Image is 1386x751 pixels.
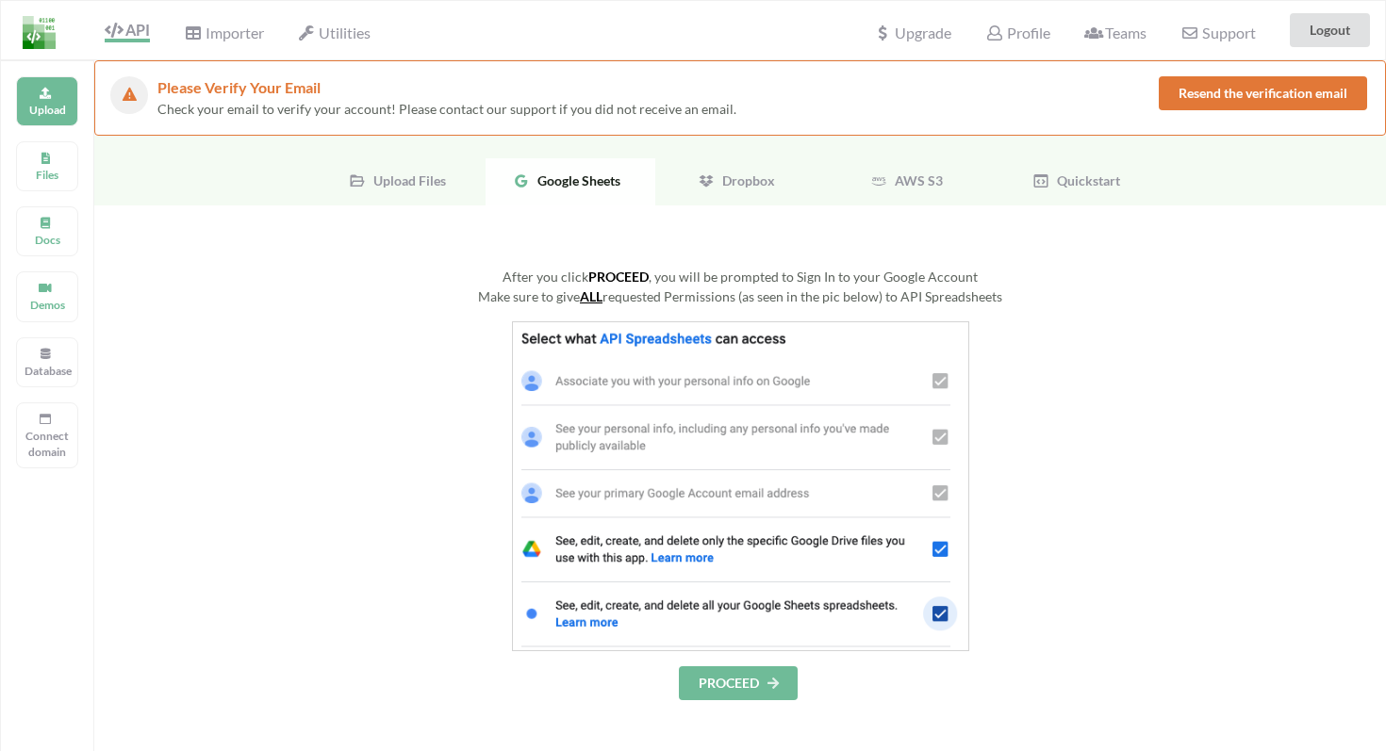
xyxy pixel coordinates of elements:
[25,363,70,379] p: Database
[184,24,263,41] span: Importer
[157,78,321,96] span: Please Verify Your Email
[283,286,1197,306] div: Make sure to give requested Permissions (as seen in the pic below) to API Spreadsheets
[1180,25,1255,41] span: Support
[298,24,371,41] span: Utilities
[588,269,649,285] b: PROCEED
[1290,13,1370,47] button: Logout
[985,24,1049,41] span: Profile
[25,232,70,248] p: Docs
[874,25,951,41] span: Upgrade
[25,102,70,118] p: Upload
[887,172,943,188] span: AWS S3
[679,666,798,700] button: PROCEED
[580,288,602,304] u: ALL
[1084,24,1147,41] span: Teams
[1049,172,1120,188] span: Quickstart
[25,428,70,460] p: Connect domain
[512,321,969,651] img: GoogleSheetsPermissions
[23,16,56,49] img: LogoIcon.png
[1159,76,1367,110] button: Resend the verification email
[157,101,736,117] span: Check your email to verify your account! Please contact our support if you did not receive an email.
[105,21,150,39] span: API
[25,167,70,183] p: Files
[25,297,70,313] p: Demos
[715,172,775,188] span: Dropbox
[283,267,1197,286] div: After you click , you will be prompted to Sign In to your Google Account
[366,172,446,188] span: Upload Files
[530,172,620,188] span: Google Sheets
